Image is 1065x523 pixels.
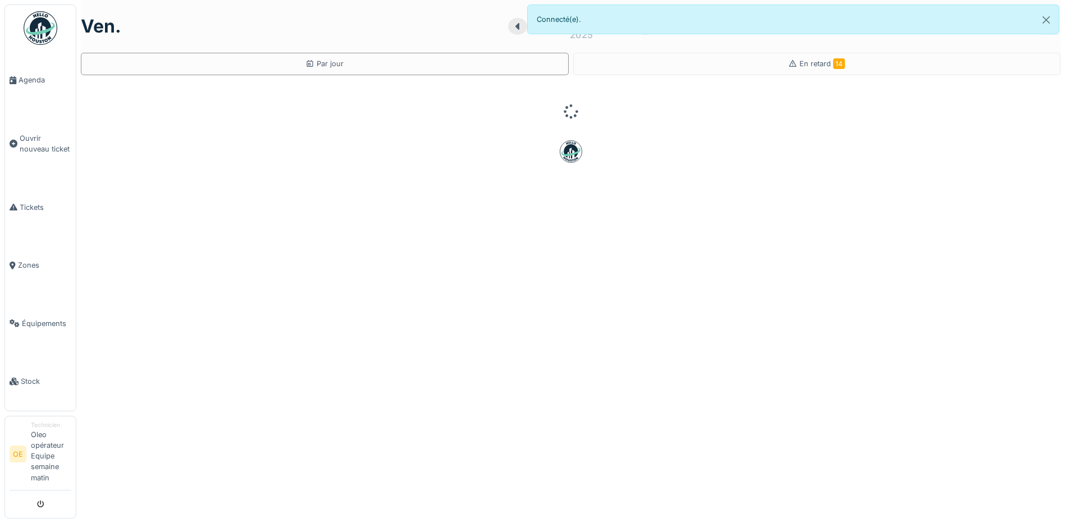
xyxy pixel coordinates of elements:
span: Stock [21,376,71,387]
a: Ouvrir nouveau ticket [5,109,76,178]
div: Technicien [31,421,71,429]
div: 2025 [570,28,593,42]
a: OE TechnicienOleo opérateur Equipe semaine matin [10,421,71,490]
span: Zones [18,260,71,270]
a: Tickets [5,178,76,236]
span: Tickets [20,202,71,213]
li: Oleo opérateur Equipe semaine matin [31,421,71,488]
a: Stock [5,352,76,411]
span: Équipements [22,318,71,329]
img: badge-BVDL4wpA.svg [560,140,582,163]
span: Ouvrir nouveau ticket [20,133,71,154]
span: En retard [799,59,845,68]
a: Équipements [5,294,76,352]
div: Connecté(e). [527,4,1060,34]
img: Badge_color-CXgf-gQk.svg [24,11,57,45]
h1: ven. [81,16,121,37]
div: Par jour [305,58,344,69]
a: Zones [5,236,76,295]
span: 14 [833,58,845,69]
span: Agenda [19,75,71,85]
a: Agenda [5,51,76,109]
li: OE [10,446,26,462]
button: Close [1034,5,1059,35]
